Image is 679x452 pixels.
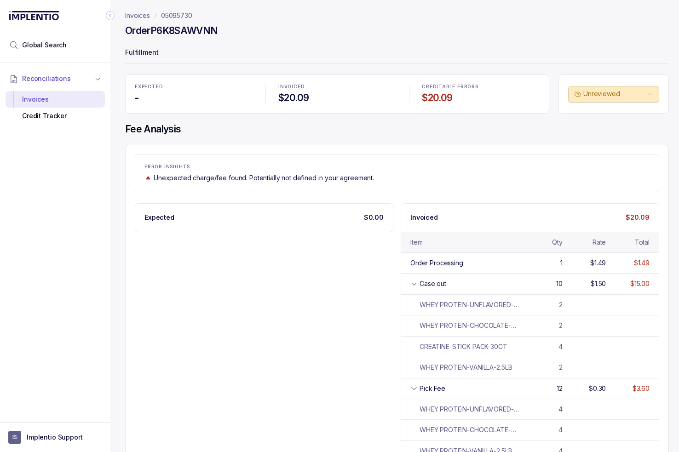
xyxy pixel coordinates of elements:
img: trend image [144,174,152,181]
div: 2 [559,363,563,372]
div: WHEY PROTEIN-UNFLAVORED-2.5LB [410,300,519,309]
span: Reconciliations [22,74,71,83]
div: $1.50 [591,279,606,288]
span: User initials [8,431,21,444]
div: 4 [558,342,563,351]
div: 4 [558,425,563,435]
button: Unreviewed [568,86,659,103]
button: User initialsImplentio Support [8,431,102,444]
div: $3.60 [633,384,650,393]
p: Implentio Support [27,433,83,442]
div: Case out [420,279,446,288]
a: Invoices [125,11,150,20]
div: $15.00 [630,279,650,288]
div: 2 [559,300,563,309]
div: Qty [552,238,563,247]
div: 12 [557,384,563,393]
h4: Order P6K8SAWVNN [125,24,218,37]
div: $0.30 [589,384,606,393]
p: ERROR INSIGHTS [144,164,650,170]
p: Unexpected charge/fee found. Potentially not defined in your agreement. [154,173,374,183]
div: CREATINE-STICK PACK-30CT [410,342,507,351]
div: 10 [556,279,563,288]
div: $1.49 [590,258,606,268]
div: Order Processing [410,258,463,268]
div: Item [410,238,422,247]
nav: breadcrumb [125,11,192,20]
h4: $20.09 [422,92,540,104]
div: WHEY PROTEIN-VANILLA-2.5LB [410,363,512,372]
p: $0.00 [364,213,384,222]
div: Total [635,238,650,247]
div: 1 [560,258,563,268]
div: Invoices [13,91,98,108]
div: WHEY PROTEIN-UNFLAVORED-2.5LB [410,405,519,414]
div: Rate [593,238,606,247]
div: Pick Fee [420,384,445,393]
p: Unreviewed [583,89,646,98]
p: EXPECTED [135,84,253,90]
div: 4 [558,405,563,414]
h4: Fee Analysis [125,123,669,136]
div: Credit Tracker [13,108,98,124]
h4: - [135,92,253,104]
p: Fulfillment [125,44,669,63]
div: WHEY PROTEIN-CHOCOLATE-2.5LB [410,321,519,330]
span: Global Search [22,40,67,50]
div: Reconciliations [6,89,105,126]
button: Reconciliations [6,69,105,89]
div: $1.49 [634,258,650,268]
p: $20.09 [626,213,650,222]
p: INVOICED [278,84,396,90]
div: 2 [559,321,563,330]
p: Invoiced [410,213,438,222]
p: Expected [144,213,174,222]
h4: $20.09 [278,92,396,104]
div: WHEY PROTEIN-CHOCOLATE-2.5LB [410,425,519,435]
div: Collapse Icon [105,10,116,21]
p: CREDITABLE ERRORS [422,84,540,90]
a: 05095730 [161,11,192,20]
